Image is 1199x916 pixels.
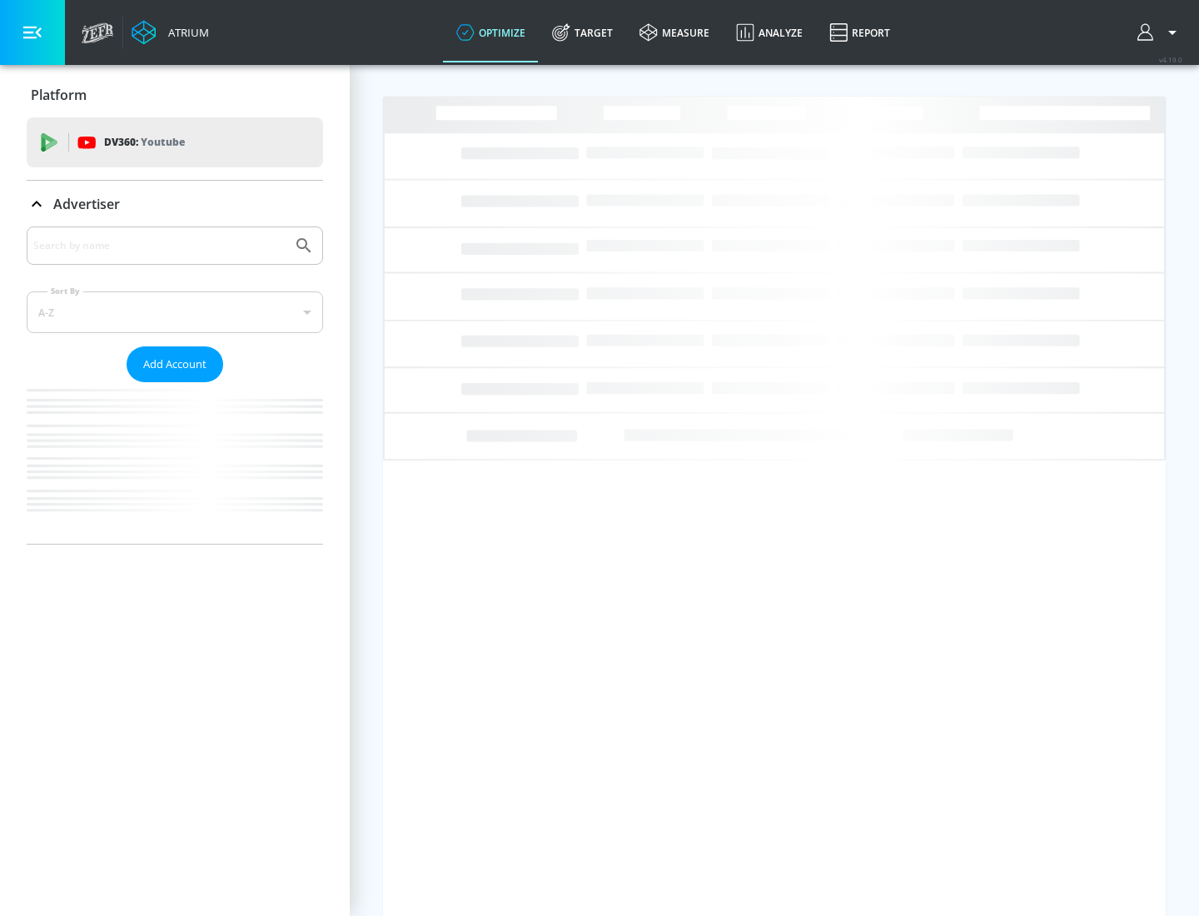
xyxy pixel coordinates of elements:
p: DV360: [104,133,185,152]
p: Youtube [141,133,185,151]
p: Advertiser [53,195,120,213]
a: Target [539,2,626,62]
a: Atrium [132,20,209,45]
div: DV360: Youtube [27,117,323,167]
div: Advertiser [27,227,323,544]
nav: list of Advertiser [27,382,323,544]
a: Report [816,2,903,62]
div: Advertiser [27,181,323,227]
button: Add Account [127,346,223,382]
label: Sort By [47,286,83,296]
a: Analyze [723,2,816,62]
div: A-Z [27,291,323,333]
div: Atrium [162,25,209,40]
p: Platform [31,86,87,104]
a: measure [626,2,723,62]
div: Platform [27,72,323,118]
span: v 4.19.0 [1159,55,1182,64]
a: optimize [443,2,539,62]
span: Add Account [143,355,206,374]
input: Search by name [33,235,286,256]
